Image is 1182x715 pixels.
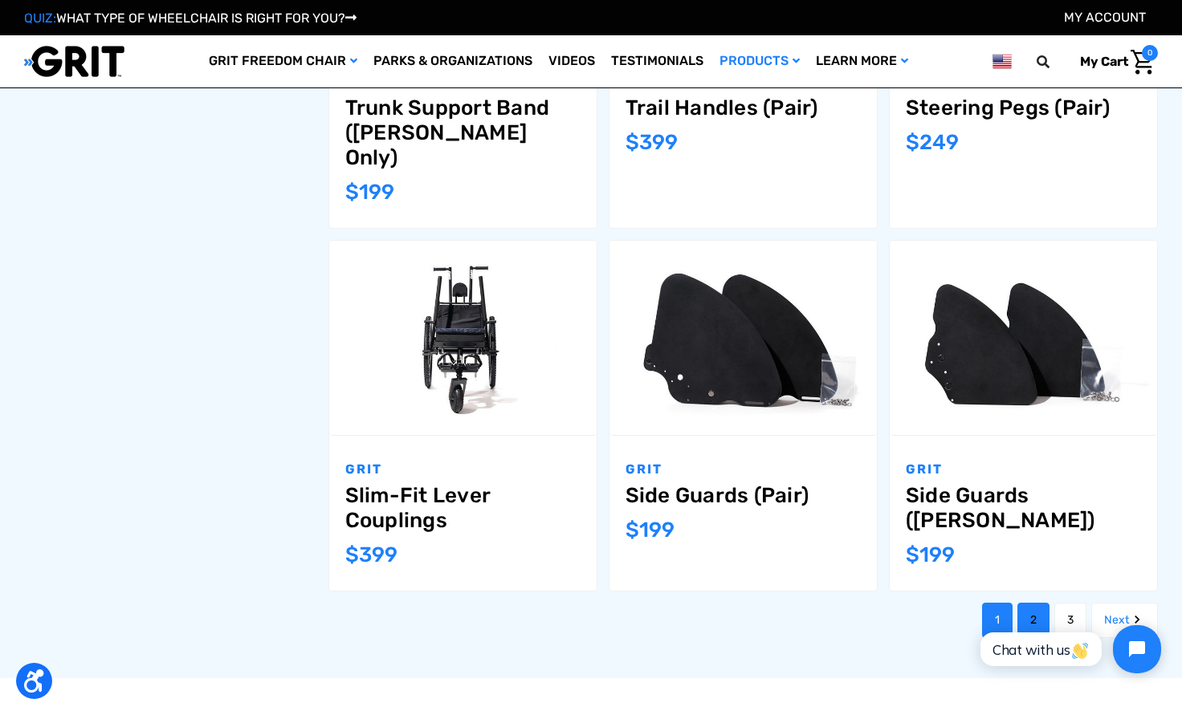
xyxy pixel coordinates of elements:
[1068,45,1158,79] a: Cart with 0 items
[345,460,581,479] p: GRIT
[1064,10,1146,25] a: Account
[603,35,711,87] a: Testimonials
[1091,603,1158,638] a: Next
[609,249,877,427] img: GRIT Side Guards: pair of side guards and hardware to attach to GRIT Freedom Chair, to protect cl...
[345,95,581,171] a: Trunk Support Band (GRIT Jr. Only),$199.00
[992,51,1012,71] img: us.png
[711,35,808,87] a: Products
[1054,603,1086,638] a: Page 3 of 3
[890,249,1157,427] img: GRIT Junior Side Guards: pair of side guards and hardware to attach to GRIT Junior, to protect cl...
[963,611,1175,687] iframe: Tidio Chat
[365,35,540,87] a: Parks & Organizations
[906,95,1141,120] a: Steering Pegs (Pair),$249.00
[1142,45,1158,61] span: 0
[890,241,1157,435] a: Side Guards (GRIT Jr.),$199.00
[1017,603,1050,638] a: Page 2 of 3
[626,518,675,542] span: $199
[808,35,916,87] a: Learn More
[1131,50,1154,75] img: Cart
[906,542,955,567] span: $199
[609,241,877,435] a: Side Guards (Pair),$199.00
[24,45,124,78] img: GRIT All-Terrain Wheelchair and Mobility Equipment
[982,603,1013,638] a: Page 1 of 3
[329,249,597,427] img: Slim-Fit Lever Couplings
[201,35,365,87] a: GRIT Freedom Chair
[906,130,959,155] span: $249
[345,483,581,533] a: Slim-Fit Lever Couplings,$399.00
[906,483,1141,533] a: Side Guards (GRIT Jr.),$199.00
[1044,45,1068,79] input: Search
[626,130,678,155] span: $399
[540,35,603,87] a: Videos
[24,10,56,26] span: QUIZ:
[345,180,394,205] span: $199
[906,460,1141,479] p: GRIT
[345,542,397,567] span: $399
[311,603,1159,638] nav: pagination
[626,460,861,479] p: GRIT
[1080,54,1128,69] span: My Cart
[626,95,861,120] a: Trail Handles (Pair),$399.00
[24,10,357,26] a: QUIZ:WHAT TYPE OF WHEELCHAIR IS RIGHT FOR YOU?
[329,241,597,435] a: Slim-Fit Lever Couplings,$399.00
[626,483,861,508] a: Side Guards (Pair),$199.00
